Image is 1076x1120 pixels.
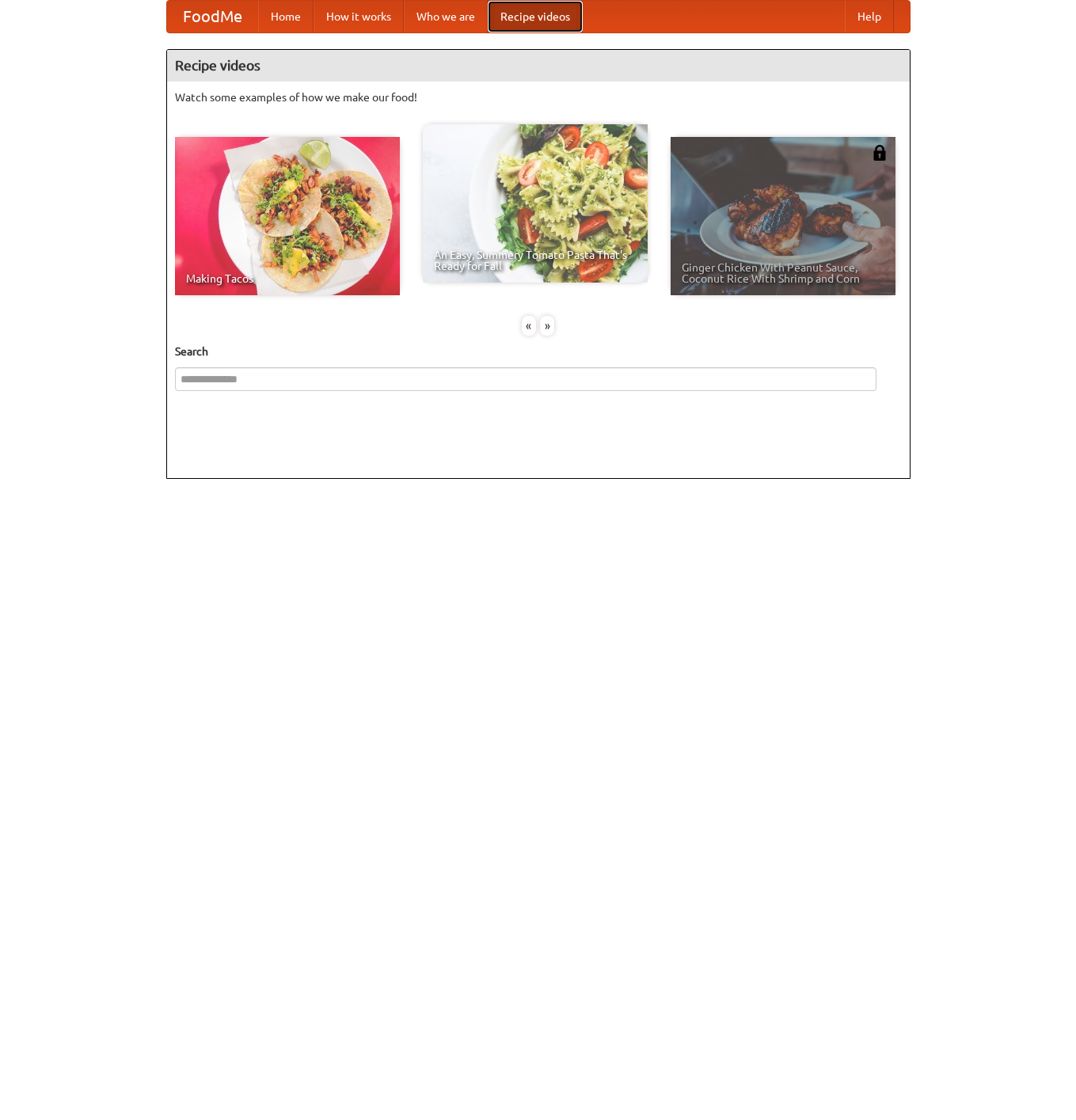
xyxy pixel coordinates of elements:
a: Who we are [404,1,488,32]
div: » [540,316,554,336]
a: Recipe videos [488,1,583,32]
h4: Recipe videos [167,50,910,82]
a: Home [258,1,314,32]
a: An Easy, Summery Tomato Pasta That's Ready for Fall [423,124,648,283]
h5: Search [175,344,902,359]
span: An Easy, Summery Tomato Pasta That's Ready for Fall [434,249,637,271]
p: Watch some examples of how we make our food! [175,89,902,105]
img: 483408.png [872,145,888,161]
a: Help [845,1,894,32]
a: How it works [314,1,404,32]
a: Making Tacos [175,137,400,295]
div: « [522,316,536,336]
span: Making Tacos [186,273,389,284]
a: FoodMe [167,1,258,32]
